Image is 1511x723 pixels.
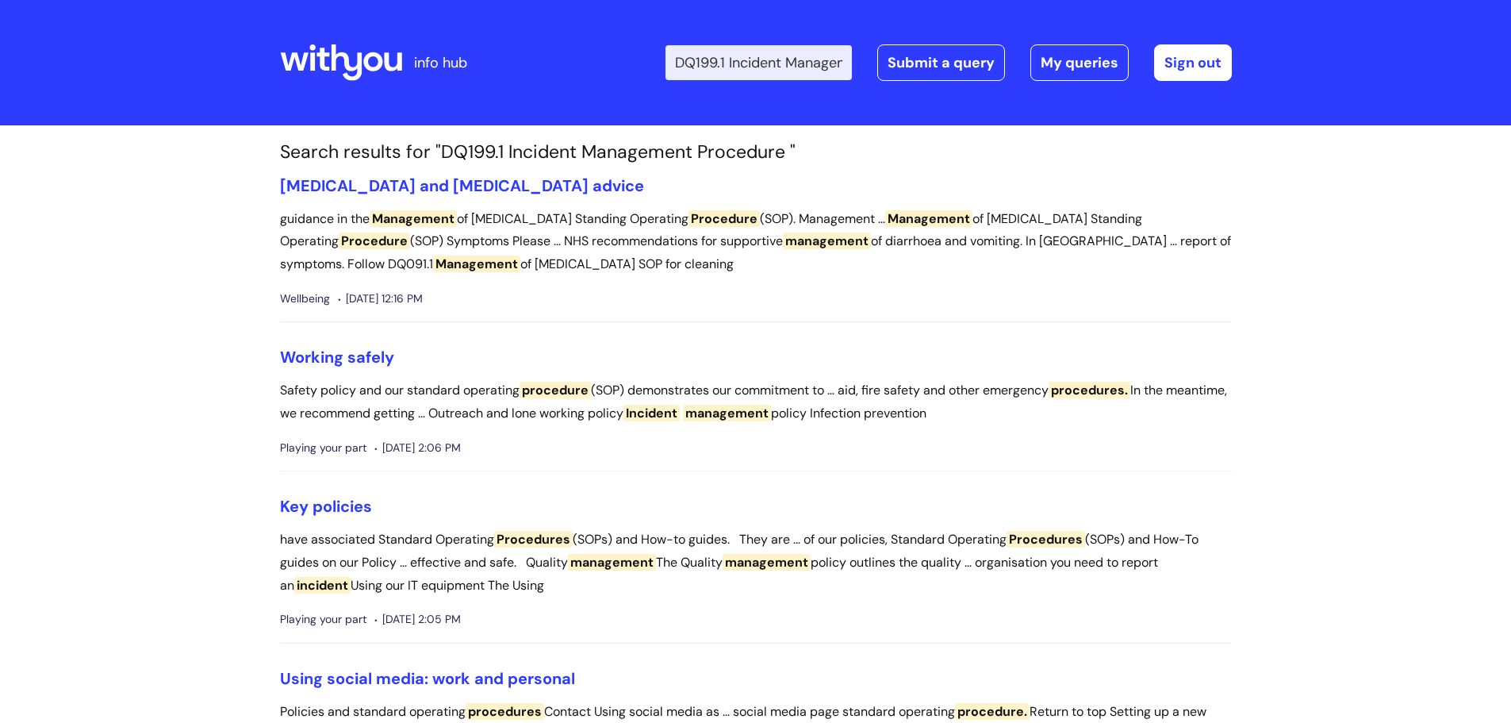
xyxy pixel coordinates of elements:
[280,289,330,309] span: Wellbeing
[1007,531,1085,548] span: Procedures
[1154,44,1232,81] a: Sign out
[338,289,423,309] span: [DATE] 12:16 PM
[280,610,366,629] span: Playing your part
[783,233,871,249] span: management
[414,50,467,75] p: info hub
[280,208,1232,276] p: guidance in the of [MEDICAL_DATA] Standing Operating (SOP). Management ... of [MEDICAL_DATA] Stan...
[466,703,544,720] span: procedures
[683,405,771,421] span: management
[294,577,351,594] span: incident
[568,554,656,571] span: management
[433,256,520,272] span: Management
[1030,44,1129,81] a: My queries
[520,382,591,398] span: procedure
[623,405,680,421] span: Incident
[723,554,811,571] span: management
[370,210,457,227] span: Management
[280,347,394,367] a: Working safely
[877,44,1005,81] a: Submit a query
[280,379,1232,425] p: Safety policy and our standard operating (SOP) demonstrates our commitment to ... aid, fire safet...
[280,529,1232,597] p: have associated Standard Operating (SOPs) and How-to guides. They are ... of our policies, Standa...
[280,438,366,458] span: Playing your part
[885,210,972,227] span: Management
[280,175,644,196] a: [MEDICAL_DATA] and [MEDICAL_DATA] advice
[688,210,760,227] span: Procedure
[280,141,1232,163] h1: Search results for "DQ199.1 Incident Management Procedure "
[280,496,372,517] a: Key policies
[494,531,573,548] span: Procedures
[374,438,461,458] span: [DATE] 2:06 PM
[280,668,575,689] a: Using social media: work and personal
[665,45,852,80] input: Search
[1049,382,1130,398] span: procedures.
[955,703,1030,720] span: procedure.
[374,610,461,629] span: [DATE] 2:05 PM
[339,233,410,249] span: Procedure
[665,44,1232,81] div: | -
